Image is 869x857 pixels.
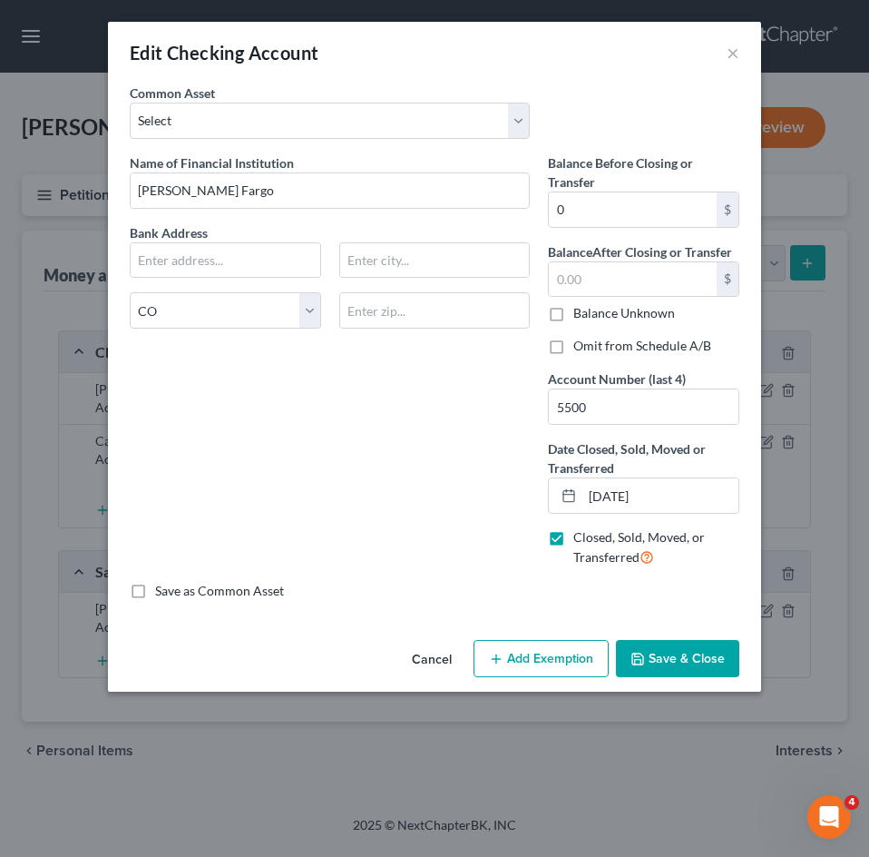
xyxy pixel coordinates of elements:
button: Cancel [397,642,466,678]
input: Enter zip... [339,292,531,329]
label: Balance [548,242,732,261]
div: $ [717,262,738,297]
span: Closed, Sold, Moved, or Transferred [573,529,705,565]
span: 4 [845,795,859,810]
label: Save as Common Asset [155,582,284,600]
input: MM/DD/YYYY [582,478,738,513]
button: × [727,42,739,64]
button: Add Exemption [474,640,609,678]
label: Common Asset [130,84,215,103]
iframe: Intercom live chat [807,795,851,839]
label: Balance Before Closing or Transfer [548,153,739,192]
input: XXXX [549,389,738,424]
div: Edit Checking Account [130,40,318,65]
label: Account Number (last 4) [548,369,686,389]
input: 0.00 [549,192,717,227]
label: Balance Unknown [573,304,675,322]
button: Save & Close [616,640,739,678]
div: $ [717,192,738,227]
input: Enter name... [131,173,529,208]
span: Date Closed, Sold, Moved or Transferred [548,441,706,476]
input: Enter address... [131,243,320,278]
input: 0.00 [549,262,717,297]
input: Enter city... [340,243,530,278]
label: Bank Address [121,223,539,242]
span: Name of Financial Institution [130,155,294,171]
label: Omit from Schedule A/B [573,337,711,355]
span: After Closing or Transfer [592,244,732,260]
